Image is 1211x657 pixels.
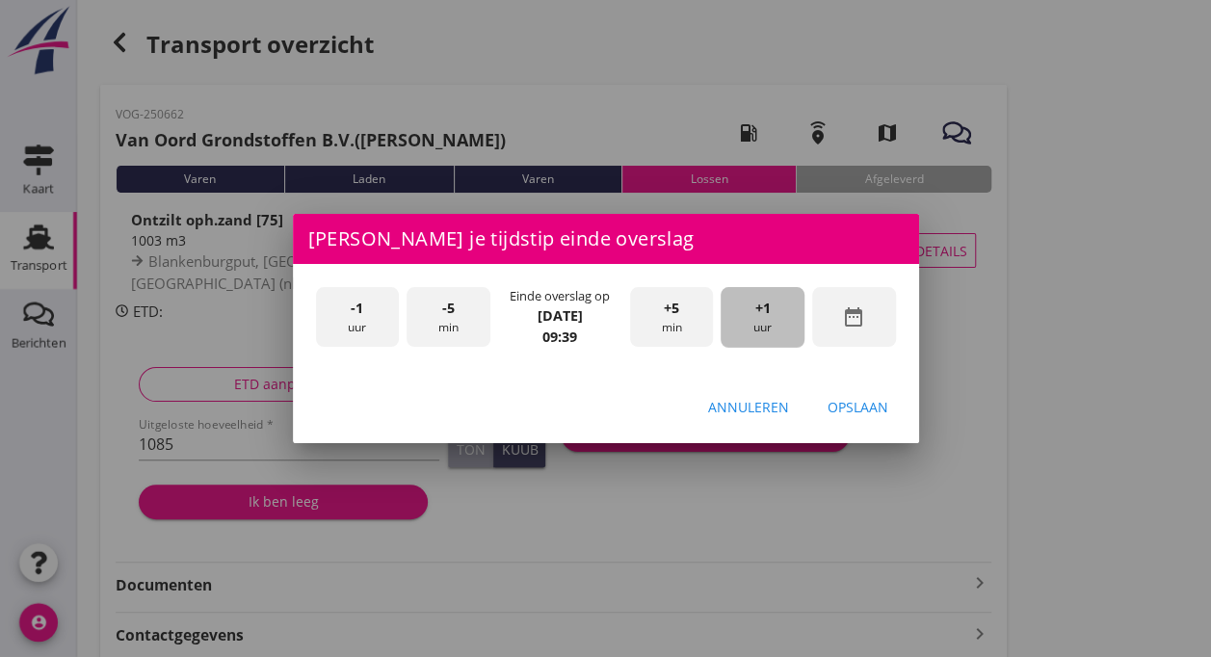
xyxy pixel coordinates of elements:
div: min [630,287,714,348]
button: Opslaan [812,389,904,424]
span: -1 [351,298,363,319]
div: [PERSON_NAME] je tijdstip einde overslag [293,214,919,264]
button: Annuleren [693,389,804,424]
div: min [407,287,490,348]
div: Opslaan [828,397,888,417]
span: +1 [755,298,771,319]
div: Einde overslag op [510,287,610,305]
div: Annuleren [708,397,789,417]
strong: 09:39 [542,328,577,346]
strong: [DATE] [538,306,583,325]
div: uur [316,287,400,348]
span: +5 [664,298,679,319]
i: date_range [842,305,865,328]
div: uur [721,287,804,348]
span: -5 [442,298,455,319]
